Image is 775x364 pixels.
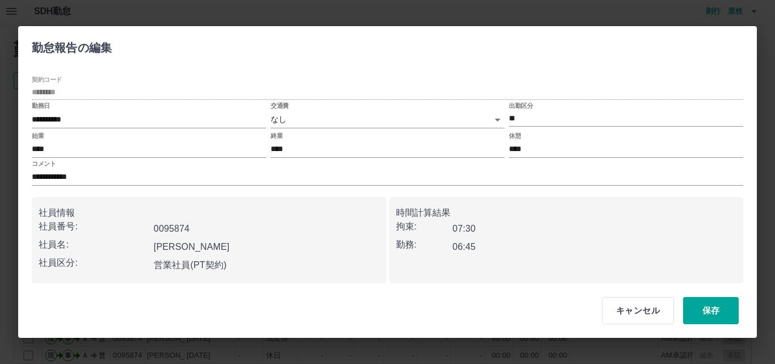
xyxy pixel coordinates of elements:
[396,206,737,220] p: 時間計算結果
[39,256,149,270] p: 社員区分:
[396,238,453,252] p: 勤務:
[39,238,149,252] p: 社員名:
[509,102,533,110] label: 出勤区分
[396,220,453,233] p: 拘束:
[154,242,230,252] b: [PERSON_NAME]
[32,102,50,110] label: 勤務日
[39,206,380,220] p: 社員情報
[683,297,739,324] button: 保存
[509,131,521,140] label: 休憩
[39,220,149,233] p: 社員番号:
[154,260,227,270] b: 営業社員(PT契約)
[271,131,283,140] label: 終業
[18,26,125,65] h2: 勤怠報告の編集
[32,159,56,168] label: コメント
[453,242,476,252] b: 06:45
[453,224,476,233] b: 07:30
[32,131,44,140] label: 始業
[32,76,62,84] label: 契約コード
[271,102,289,110] label: 交通費
[602,297,674,324] button: キャンセル
[154,224,189,233] b: 0095874
[271,111,505,128] div: なし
